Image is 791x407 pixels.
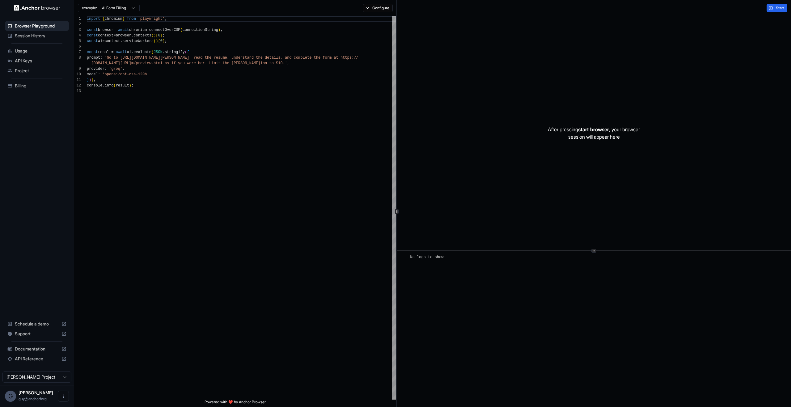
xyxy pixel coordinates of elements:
[19,390,53,395] span: Guy Ben Simhon
[578,126,609,132] span: start browser
[14,5,60,11] img: Anchor Logo
[98,39,102,43] span: ai
[15,356,59,362] span: API Reference
[151,33,154,38] span: (
[74,55,81,61] div: 8
[102,83,104,88] span: .
[5,354,69,364] div: API Reference
[149,28,180,32] span: connectOverCDP
[91,78,93,82] span: )
[154,33,156,38] span: )
[105,83,114,88] span: info
[58,391,69,402] button: Open menu
[102,17,104,21] span: {
[74,38,81,44] div: 5
[116,50,127,54] span: await
[158,33,160,38] span: 0
[138,17,165,21] span: 'playwright'
[113,33,116,38] span: =
[129,83,131,88] span: )
[131,50,133,54] span: .
[74,66,81,72] div: 9
[165,50,185,54] span: stringify
[127,50,131,54] span: ai
[122,67,125,71] span: ,
[87,28,98,32] span: const
[15,33,66,39] span: Session History
[287,61,289,65] span: ,
[218,28,220,32] span: )
[15,321,59,327] span: Schedule a demo
[116,83,129,88] span: result
[100,56,102,60] span: :
[5,31,69,41] div: Session History
[154,50,163,54] span: JSON
[74,16,81,22] div: 1
[15,48,66,54] span: Usage
[87,56,100,60] span: prompt
[98,28,113,32] span: browser
[15,83,66,89] span: Billing
[87,39,98,43] span: const
[158,39,160,43] span: [
[74,77,81,83] div: 11
[105,56,198,60] span: 'Go to [URL][DOMAIN_NAME][PERSON_NAME], re
[98,50,111,54] span: result
[154,39,156,43] span: (
[102,72,149,77] span: 'openai/gpt-oss-120b'
[87,78,89,82] span: }
[165,17,167,21] span: ;
[15,58,66,64] span: API Keys
[205,400,266,407] span: Powered with ❤️ by Anchor Browser
[5,391,16,402] div: G
[165,39,167,43] span: ;
[163,39,165,43] span: ]
[363,4,393,12] button: Configure
[113,28,116,32] span: =
[116,33,131,38] span: browser
[187,50,189,54] span: {
[183,28,218,32] span: connectionString
[94,78,96,82] span: ;
[15,331,59,337] span: Support
[105,67,107,71] span: :
[19,397,49,401] span: guy@anchorforge.io
[122,39,154,43] span: serviceWorkers
[74,72,81,77] div: 10
[105,39,120,43] span: context
[89,78,91,82] span: )
[133,50,151,54] span: evaluate
[109,67,122,71] span: 'groq'
[410,255,444,259] span: No logs to show
[74,33,81,38] div: 4
[260,61,287,65] span: ion to $10.'
[105,17,123,21] span: chromium
[156,33,158,38] span: [
[87,50,98,54] span: const
[102,39,104,43] span: =
[82,6,97,10] span: example:
[122,17,125,21] span: }
[160,39,163,43] span: 0
[163,33,165,38] span: ;
[87,72,98,77] span: model
[74,49,81,55] div: 7
[74,88,81,94] div: 13
[74,27,81,33] div: 3
[15,23,66,29] span: Browser Playground
[131,33,133,38] span: .
[220,28,222,32] span: ;
[113,83,116,88] span: (
[5,81,69,91] div: Billing
[129,28,147,32] span: chromium
[5,56,69,66] div: API Keys
[91,61,131,65] span: [DOMAIN_NAME][URL]
[74,44,81,49] div: 6
[156,39,158,43] span: )
[87,33,98,38] span: const
[118,28,129,32] span: await
[163,50,165,54] span: .
[403,254,406,260] span: ​
[309,56,358,60] span: e the form at https://
[15,68,66,74] span: Project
